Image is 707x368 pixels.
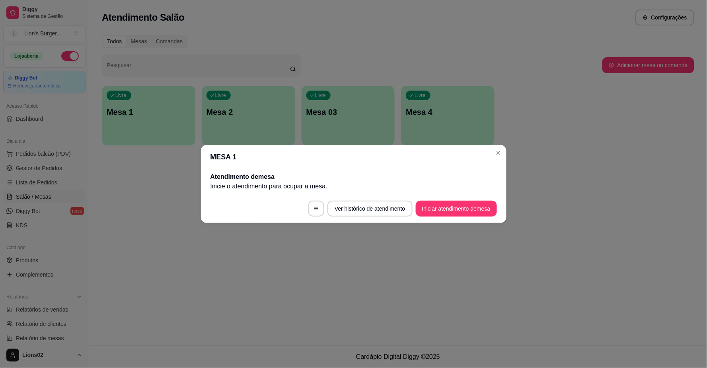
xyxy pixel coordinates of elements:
[327,201,412,217] button: Ver histórico de atendimento
[210,172,497,182] h2: Atendimento de mesa
[492,147,505,159] button: Close
[201,145,506,169] header: MESA 1
[416,201,497,217] button: Iniciar atendimento demesa
[210,182,497,191] p: Inicie o atendimento para ocupar a mesa .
